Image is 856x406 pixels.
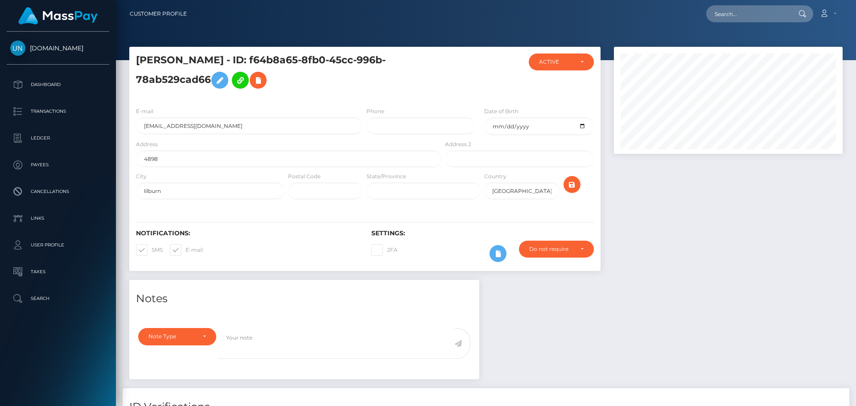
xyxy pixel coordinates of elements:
[7,100,109,123] a: Transactions
[10,105,106,118] p: Transactions
[148,333,196,340] div: Note Type
[7,207,109,230] a: Links
[18,7,98,25] img: MassPay Logo
[7,261,109,283] a: Taxes
[136,244,163,256] label: SMS
[706,5,790,22] input: Search...
[484,107,519,115] label: Date of Birth
[136,53,436,93] h5: [PERSON_NAME] - ID: f64b8a65-8fb0-45cc-996b-78ab529cad66
[136,230,358,237] h6: Notifications:
[10,292,106,305] p: Search
[7,154,109,176] a: Payees
[7,287,109,310] a: Search
[130,4,187,23] a: Customer Profile
[7,180,109,203] a: Cancellations
[136,172,147,180] label: City
[10,238,106,252] p: User Profile
[10,41,25,56] img: Unlockt.me
[484,172,506,180] label: Country
[529,53,594,70] button: ACTIVE
[7,127,109,149] a: Ledger
[539,58,573,66] div: ACTIVE
[136,291,473,307] h4: Notes
[136,107,153,115] label: E-mail
[170,244,203,256] label: E-mail
[10,158,106,172] p: Payees
[138,328,216,345] button: Note Type
[10,265,106,279] p: Taxes
[7,234,109,256] a: User Profile
[529,246,573,253] div: Do not require
[136,140,158,148] label: Address
[10,78,106,91] p: Dashboard
[288,172,321,180] label: Postal Code
[445,140,471,148] label: Address 2
[371,230,593,237] h6: Settings:
[366,172,406,180] label: State/Province
[10,212,106,225] p: Links
[519,241,594,258] button: Do not require
[10,131,106,145] p: Ledger
[366,107,384,115] label: Phone
[7,44,109,52] span: [DOMAIN_NAME]
[7,74,109,96] a: Dashboard
[10,185,106,198] p: Cancellations
[371,244,398,256] label: 2FA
